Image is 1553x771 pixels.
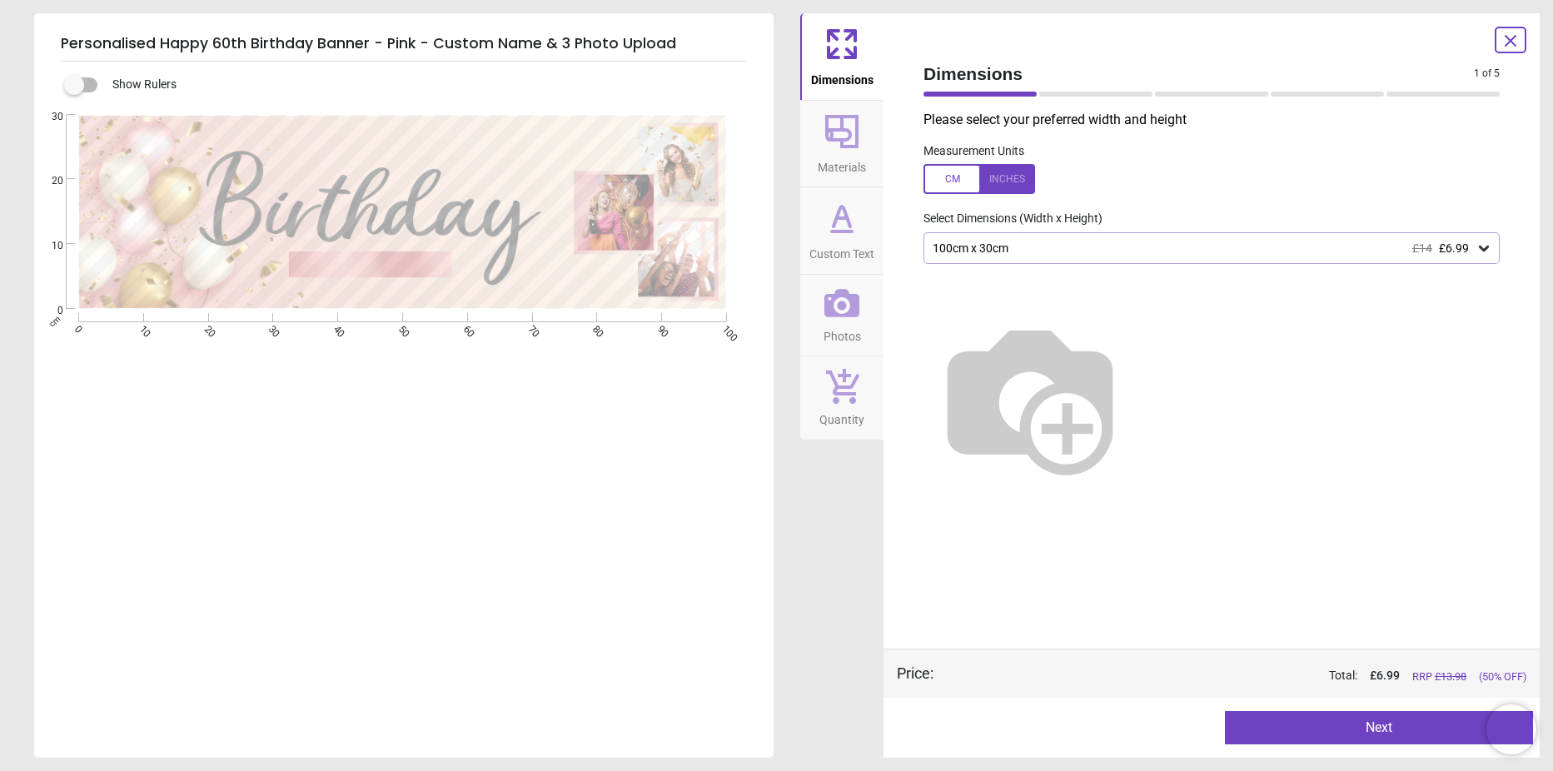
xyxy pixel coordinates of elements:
span: Materials [818,152,866,177]
span: £ [1370,668,1400,684]
span: 0 [32,304,63,318]
span: £ 13.98 [1435,670,1466,683]
span: (50% OFF) [1479,669,1526,684]
button: Materials [800,101,884,187]
label: Measurement Units [923,143,1024,160]
span: 20 [32,174,63,188]
button: Next [1225,711,1533,744]
h5: Personalised Happy 60th Birthday Banner - Pink - Custom Name & 3 Photo Upload [61,27,747,62]
button: Photos [800,275,884,356]
span: £6.99 [1439,241,1469,255]
span: 1 of 5 [1474,67,1500,81]
span: 6.99 [1376,669,1400,682]
button: Dimensions [800,13,884,100]
span: Quantity [819,404,864,429]
span: Dimensions [923,62,1474,86]
div: 100cm x 30cm [931,241,1476,256]
iframe: Brevo live chat [1486,704,1536,754]
button: Custom Text [800,187,884,274]
span: RRP [1412,669,1466,684]
button: Quantity [800,356,884,440]
span: 10 [32,239,63,253]
span: 30 [32,110,63,124]
div: Price : [897,663,933,684]
div: Show Rulers [74,75,774,95]
div: Total: [958,668,1526,684]
span: Custom Text [809,238,874,263]
img: Helper for size comparison [923,291,1137,504]
label: Select Dimensions (Width x Height) [910,211,1103,227]
span: Photos [824,321,861,346]
p: Please select your preferred width and height [923,111,1513,129]
span: £14 [1412,241,1432,255]
span: Dimensions [811,64,874,89]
